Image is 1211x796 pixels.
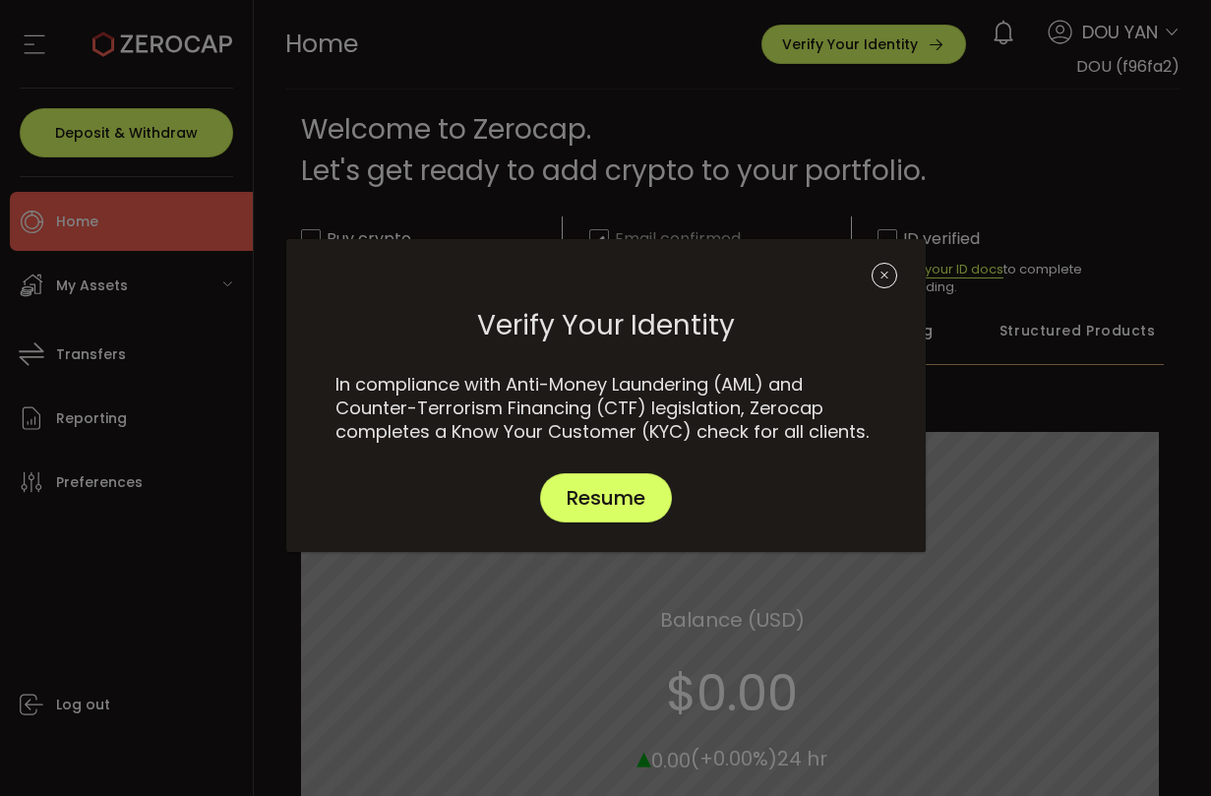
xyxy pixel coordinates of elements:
[335,372,869,444] span: In compliance with Anti-Money Laundering (AML) and Counter-Terrorism Financing (CTF) legislation,...
[872,259,906,293] button: Close
[540,473,672,522] button: Resume
[286,239,926,552] div: dialog
[567,488,645,508] span: Resume
[477,298,735,353] span: Verify Your Identity
[1113,702,1211,796] iframe: Chat Widget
